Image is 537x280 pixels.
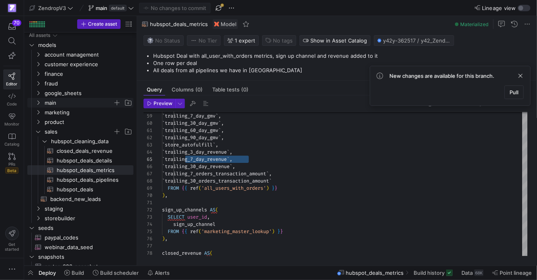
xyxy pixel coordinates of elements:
[27,223,133,233] div: Press SPACE to select this row.
[266,170,269,177] span: `
[143,148,152,156] div: 64
[27,50,133,59] div: Press SPACE to select this row.
[232,163,235,170] span: ,
[190,228,199,235] span: ref
[191,37,217,44] span: No Tier
[500,270,532,276] span: Point lineage
[213,142,215,148] span: `
[165,113,215,119] span: trailing_7_day_gmv
[214,22,219,26] img: undefined
[168,185,179,191] span: FROM
[38,5,66,11] span: ZendropV3
[474,270,484,276] div: 68K
[184,185,187,191] span: {
[154,101,172,106] span: Preview
[5,167,18,174] span: Beta
[210,207,215,213] span: AS
[143,235,152,242] div: 76
[8,162,15,166] span: PRs
[269,170,272,177] span: ,
[153,59,534,67] p: One row per deal
[199,228,201,235] span: (
[162,163,165,170] span: `
[144,266,173,280] button: Alerts
[45,262,124,271] span: ac_tag_393_snapshot​​​​​​​
[143,99,175,108] button: Preview
[27,185,133,194] a: hubspot_deals​​​​​​​​​​
[27,242,133,252] a: webinar_data_seed​​​​​​
[100,270,139,276] span: Build scheduler
[510,89,519,95] span: Pull
[173,221,215,227] span: sign_up_channel
[269,178,272,184] span: `
[187,35,221,46] button: No tierNo Tier
[12,20,21,26] div: 70
[482,5,516,11] span: Lineage view
[27,79,133,88] div: Press SPACE to select this row.
[207,214,210,220] span: ,
[143,170,152,177] div: 67
[51,137,132,146] span: hubspot_cleaning_data
[162,235,165,242] span: )
[27,127,133,136] div: Press SPACE to select this row.
[57,156,124,165] span: hubspot_deals_details​​​​​​​​​​
[27,194,133,204] a: backend_new_leads​​​​​​​​​​
[4,122,19,126] span: Monitor
[199,185,201,191] span: (
[143,192,152,199] div: 70
[27,252,133,262] div: Press SPACE to select this row.
[27,262,133,271] div: Press SPACE to select this row.
[162,113,165,119] span: `
[221,134,224,141] span: ,
[143,199,152,206] div: 71
[218,127,221,134] span: `
[147,37,154,44] img: No status
[155,270,170,276] span: Alerts
[346,270,404,276] span: hubspot_deals_metrics
[27,117,133,127] div: Press SPACE to select this row.
[72,270,84,276] span: Build
[504,85,524,99] button: Pull
[45,108,132,117] span: marketing
[162,127,165,134] span: `
[215,113,218,119] span: `
[184,228,187,235] span: {
[218,134,221,141] span: `
[165,235,168,242] span: ,
[45,214,132,223] span: storebuilder
[201,185,266,191] span: 'all_users_with_orders'
[86,3,136,13] button: maindefault
[27,194,133,204] div: Press SPACE to select this row.
[458,266,487,280] button: Data68K
[195,87,203,92] span: (0)
[277,228,280,235] span: }
[241,87,248,92] span: (0)
[27,88,133,98] div: Press SPACE to select this row.
[27,146,133,156] div: Press SPACE to select this row.
[38,252,132,262] span: snapshots
[143,163,152,170] div: 66
[27,262,133,271] a: ac_tag_393_snapshot​​​​​​​
[39,270,56,276] span: Deploy
[489,266,535,280] button: Point lineage
[27,175,133,185] a: hubspot_deals_pipelines​​​​​​​​​​
[299,35,371,46] button: Show in Asset Catalog
[45,204,132,213] span: staging
[165,120,218,126] span: trailing_30_day_gmv
[27,242,133,252] div: Press SPACE to select this row.
[262,35,296,46] button: No tags
[224,35,259,46] button: 1 expert
[88,21,117,27] span: Create asset
[165,142,213,148] span: store_autofulfill
[153,67,534,74] p: All deals from all pipelines we have in [GEOGRAPHIC_DATA]
[162,207,207,213] span: sign_up_channels
[50,195,124,204] span: backend_new_leads​​​​​​​​​​
[27,204,133,213] div: Press SPACE to select this row.
[215,142,218,148] span: ,
[266,185,269,191] span: )
[45,233,124,242] span: paypal_codes​​​​​​
[3,223,20,255] button: Getstarted
[27,40,133,50] div: Press SPACE to select this row.
[230,149,232,155] span: ,
[45,89,132,98] span: google_sheets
